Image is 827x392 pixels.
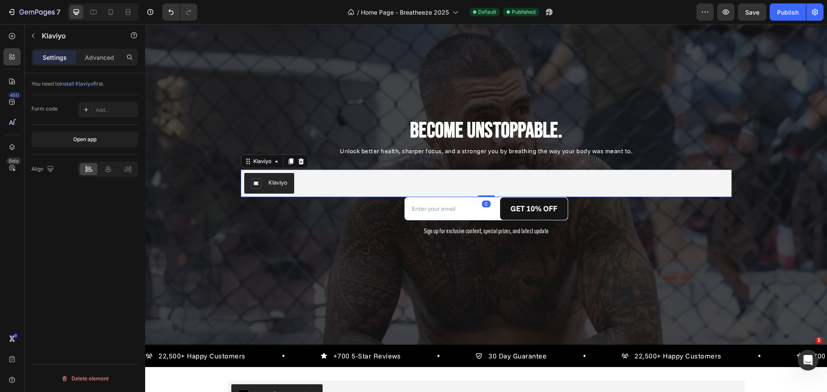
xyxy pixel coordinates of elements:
div: Undo/Redo [162,3,197,21]
button: 7 [3,3,64,21]
div: Form code [31,105,58,113]
p: Klaviyo [42,31,115,41]
span: Save [745,9,759,16]
div: You need to first. [31,80,138,88]
iframe: Intercom live chat [798,350,818,370]
button: Open app [31,132,138,147]
span: Published [512,8,535,16]
span: install Klaviyo [60,80,93,87]
div: GET 10% OFF [365,179,412,189]
p: Sign up for exclusive content, special prizes, and latest update [96,203,586,212]
p: Settings [43,53,67,62]
div: Klaviyo [123,154,142,163]
div: Delete element [61,373,109,384]
button: Loox - Reviews widget [86,360,177,381]
p: Unlock better health, sharper focus, and a stronger you by breathing the way your body was meant to. [96,123,586,132]
strong: BECOME Unstoppable. [265,94,417,120]
div: 0 [337,176,345,183]
p: 22,500+ Happy Customers [489,327,576,337]
button: Save [738,3,766,21]
span: Default [478,8,496,16]
img: Klaviyo.png [106,154,116,164]
div: Open app [73,136,96,143]
div: Publish [777,8,799,17]
div: Align [31,164,56,175]
div: Klaviyo [106,133,128,141]
p: Advanced [85,53,114,62]
iframe: Design area [145,24,827,392]
p: 7 [56,7,60,17]
p: 30 Day Guarantee [343,327,401,337]
button: Klaviyo [99,149,149,170]
button: GET 10% OFF [355,173,423,195]
div: Beta [6,157,21,164]
div: Loox - Reviews widget [110,365,171,374]
div: Add... [96,106,136,114]
p: 22,500+ Happy Customers [13,327,100,337]
span: / [357,8,359,17]
p: +700 5-Star Reviews [188,327,256,337]
p: +700 5-Star Reviews [664,327,732,337]
div: 450 [8,92,21,99]
input: Enter your email [260,175,355,194]
span: Home Page - Breatheeze 2025 [361,8,449,17]
span: 1 [815,337,822,344]
img: loox.png [93,365,103,376]
button: Publish [770,3,806,21]
button: Delete element [31,372,138,386]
